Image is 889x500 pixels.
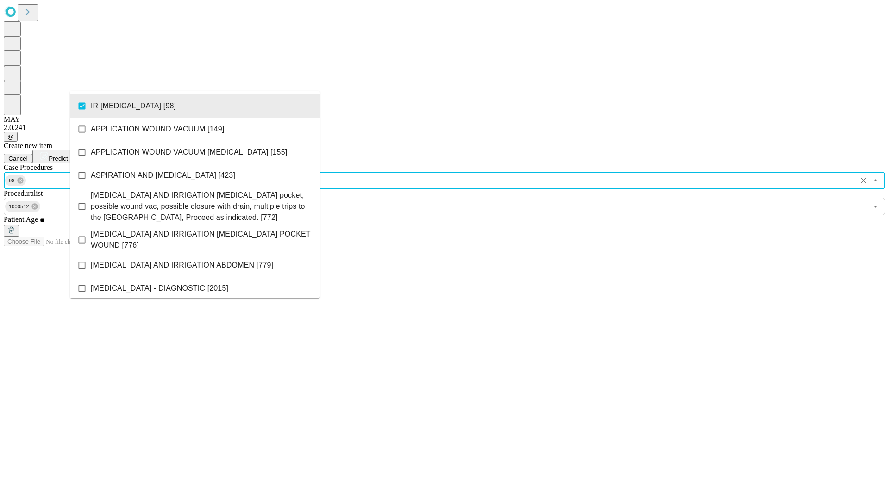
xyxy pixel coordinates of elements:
[869,174,882,187] button: Close
[91,229,313,251] span: [MEDICAL_DATA] AND IRRIGATION [MEDICAL_DATA] POCKET WOUND [776]
[4,163,53,171] span: Scheduled Procedure
[7,133,14,140] span: @
[91,147,287,158] span: APPLICATION WOUND VACUUM [MEDICAL_DATA] [155]
[91,100,176,112] span: IR [MEDICAL_DATA] [98]
[4,132,18,142] button: @
[5,201,40,212] div: 1000512
[91,190,313,223] span: [MEDICAL_DATA] AND IRRIGATION [MEDICAL_DATA] pocket, possible wound vac, possible closure with dr...
[869,200,882,213] button: Open
[8,155,28,162] span: Cancel
[4,215,38,223] span: Patient Age
[4,115,885,124] div: MAY
[5,175,26,186] div: 98
[91,260,273,271] span: [MEDICAL_DATA] AND IRRIGATION ABDOMEN [779]
[91,283,228,294] span: [MEDICAL_DATA] - DIAGNOSTIC [2015]
[4,154,32,163] button: Cancel
[5,201,33,212] span: 1000512
[4,142,52,150] span: Create new item
[32,150,75,163] button: Predict
[857,174,870,187] button: Clear
[91,170,235,181] span: ASPIRATION AND [MEDICAL_DATA] [423]
[91,124,224,135] span: APPLICATION WOUND VACUUM [149]
[4,189,43,197] span: Proceduralist
[5,175,19,186] span: 98
[49,155,68,162] span: Predict
[4,124,885,132] div: 2.0.241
